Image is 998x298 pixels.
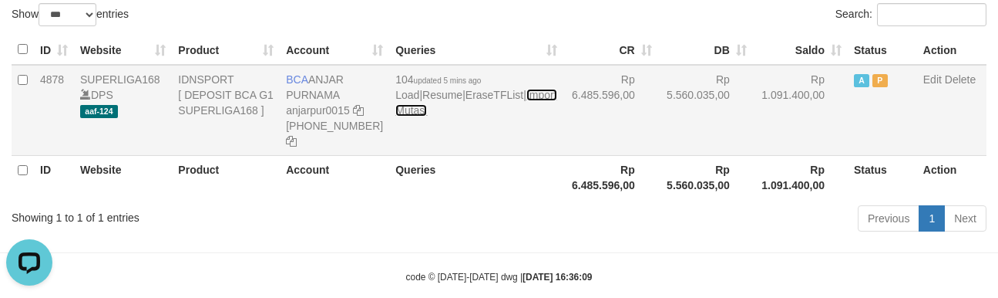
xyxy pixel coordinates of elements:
[12,204,405,225] div: Showing 1 to 1 of 1 entries
[74,65,172,156] td: DPS
[12,3,129,26] label: Show entries
[406,272,593,283] small: code © [DATE]-[DATE] dwg |
[917,35,986,65] th: Action
[563,155,658,199] th: Rp 6.485.596,00
[848,35,917,65] th: Status
[172,155,280,199] th: Product
[877,3,986,26] input: Search:
[658,65,753,156] td: Rp 5.560.035,00
[523,272,592,283] strong: [DATE] 16:36:09
[395,89,419,101] a: Load
[919,205,945,232] a: 1
[353,104,364,117] a: Copy anjarpur0015 to clipboard
[753,35,848,65] th: Saldo: activate to sort column ascending
[658,155,753,199] th: Rp 5.560.035,00
[74,35,172,65] th: Website: activate to sort column ascending
[80,105,118,118] span: aaf-124
[286,135,297,147] a: Copy 4062281620 to clipboard
[395,73,481,86] span: 104
[74,155,172,199] th: Website
[34,65,74,156] td: 4878
[80,73,160,86] a: SUPERLIGA168
[563,65,658,156] td: Rp 6.485.596,00
[395,89,556,117] a: Import Mutasi
[563,35,658,65] th: CR: activate to sort column ascending
[414,76,482,85] span: updated 5 mins ago
[848,155,917,199] th: Status
[917,155,986,199] th: Action
[286,104,350,117] a: anjarpur0015
[945,73,976,86] a: Delete
[172,65,280,156] td: IDNSPORT [ DEPOSIT BCA G1 SUPERLIGA168 ]
[923,73,942,86] a: Edit
[872,74,888,87] span: Paused
[753,65,848,156] td: Rp 1.091.400,00
[280,155,389,199] th: Account
[658,35,753,65] th: DB: activate to sort column ascending
[753,155,848,199] th: Rp 1.091.400,00
[34,35,74,65] th: ID: activate to sort column ascending
[280,35,389,65] th: Account: activate to sort column ascending
[389,35,563,65] th: Queries: activate to sort column ascending
[422,89,462,101] a: Resume
[280,65,389,156] td: ANJAR PURNAMA [PHONE_NUMBER]
[854,74,869,87] span: Active
[172,35,280,65] th: Product: activate to sort column ascending
[286,73,308,86] span: BCA
[34,155,74,199] th: ID
[389,155,563,199] th: Queries
[395,73,556,117] span: | | |
[858,205,919,232] a: Previous
[465,89,523,101] a: EraseTFList
[39,3,96,26] select: Showentries
[6,6,52,52] button: Open LiveChat chat widget
[835,3,986,26] label: Search:
[944,205,986,232] a: Next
